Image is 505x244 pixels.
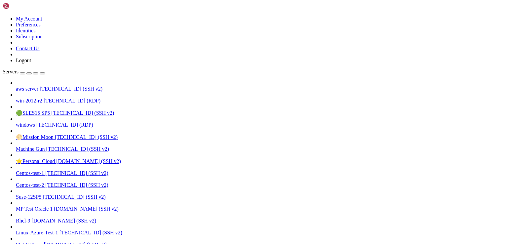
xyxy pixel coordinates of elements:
[45,182,108,188] span: [TECHNICAL_ID] (SSH v2)
[16,122,502,128] a: windows [TECHNICAL_ID] (RDP)
[3,69,19,74] span: Servers
[16,110,502,116] a: 🟢SLES15 SP5 [TECHNICAL_ID] (SSH v2)
[16,206,502,212] a: MP Test Oracle 1 [DOMAIN_NAME] (SSH v2)
[16,16,42,21] a: My Account
[45,170,108,176] span: [TECHNICAL_ID] (SSH v2)
[16,224,502,236] li: Linux-Azure-Test-1 [TECHNICAL_ID] (SSH v2)
[16,28,36,33] a: Identities
[36,122,93,128] span: [TECHNICAL_ID] (RDP)
[16,152,502,164] li: ⭐Personal Cloud [DOMAIN_NAME] (SSH v2)
[32,218,97,224] span: [DOMAIN_NAME] (SSH v2)
[40,86,102,92] span: [TECHNICAL_ID] (SSH v2)
[16,116,502,128] li: windows [TECHNICAL_ID] (RDP)
[54,206,119,212] span: [DOMAIN_NAME] (SSH v2)
[16,206,53,212] span: MP Test Oracle 1
[3,3,41,9] img: Shellngn
[16,104,502,116] li: 🟢SLES15 SP5 [TECHNICAL_ID] (SSH v2)
[16,146,45,152] span: Machine Gun
[16,158,502,164] a: ⭐Personal Cloud [DOMAIN_NAME] (SSH v2)
[16,218,502,224] a: Rhel-9 [DOMAIN_NAME] (SSH v2)
[46,146,109,152] span: [TECHNICAL_ID] (SSH v2)
[3,69,45,74] a: Servers
[16,182,502,188] a: Centos-test-2 [TECHNICAL_ID] (SSH v2)
[16,134,54,140] span: 🌕Mission Moon
[16,122,35,128] span: windows
[16,158,55,164] span: ⭐Personal Cloud
[16,182,44,188] span: Centos-test-2
[44,98,100,103] span: [TECHNICAL_ID] (RDP)
[16,98,502,104] a: win-2012-r2 [TECHNICAL_ID] (RDP)
[16,230,58,235] span: Linux-Azure-Test-1
[16,110,50,116] span: 🟢SLES15 SP5
[16,98,42,103] span: win-2012-r2
[56,158,121,164] span: [DOMAIN_NAME] (SSH v2)
[16,218,30,224] span: Rhel-9
[16,230,502,236] a: Linux-Azure-Test-1 [TECHNICAL_ID] (SSH v2)
[16,200,502,212] li: MP Test Oracle 1 [DOMAIN_NAME] (SSH v2)
[16,176,502,188] li: Centos-test-2 [TECHNICAL_ID] (SSH v2)
[55,134,118,140] span: [TECHNICAL_ID] (SSH v2)
[16,194,41,200] span: Suse-12SP5
[16,46,40,51] a: Contact Us
[16,86,502,92] a: aws server [TECHNICAL_ID] (SSH v2)
[16,212,502,224] li: Rhel-9 [DOMAIN_NAME] (SSH v2)
[59,230,122,235] span: [TECHNICAL_ID] (SSH v2)
[16,134,502,140] a: 🌕Mission Moon [TECHNICAL_ID] (SSH v2)
[16,34,43,39] a: Subscription
[51,110,114,116] span: [TECHNICAL_ID] (SSH v2)
[16,164,502,176] li: Centos-test-1 [TECHNICAL_ID] (SSH v2)
[16,146,502,152] a: Machine Gun [TECHNICAL_ID] (SSH v2)
[16,80,502,92] li: aws server [TECHNICAL_ID] (SSH v2)
[16,92,502,104] li: win-2012-r2 [TECHNICAL_ID] (RDP)
[16,86,38,92] span: aws server
[16,170,502,176] a: Centos-test-1 [TECHNICAL_ID] (SSH v2)
[43,194,105,200] span: [TECHNICAL_ID] (SSH v2)
[16,22,41,27] a: Preferences
[16,188,502,200] li: Suse-12SP5 [TECHNICAL_ID] (SSH v2)
[16,170,44,176] span: Centos-test-1
[16,140,502,152] li: Machine Gun [TECHNICAL_ID] (SSH v2)
[16,194,502,200] a: Suse-12SP5 [TECHNICAL_ID] (SSH v2)
[16,58,31,63] a: Logout
[16,128,502,140] li: 🌕Mission Moon [TECHNICAL_ID] (SSH v2)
